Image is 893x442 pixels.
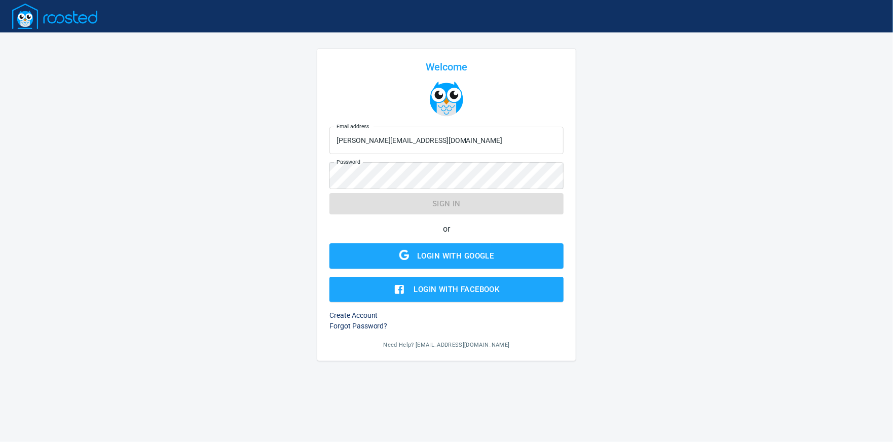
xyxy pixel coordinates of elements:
[329,310,563,321] h6: Create Account
[429,81,464,117] img: Logo
[329,223,563,235] h6: or
[329,277,563,302] button: Login with Facebook
[399,250,410,260] img: Google Logo
[12,4,97,29] img: Logo
[414,283,499,296] div: Login with Facebook
[329,321,563,331] h6: Forgot Password?
[417,249,494,263] div: Login with Google
[329,61,563,73] div: Welcome
[384,342,510,348] span: Need Help? [EMAIL_ADDRESS][DOMAIN_NAME]
[329,243,563,269] button: Google LogoLogin with Google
